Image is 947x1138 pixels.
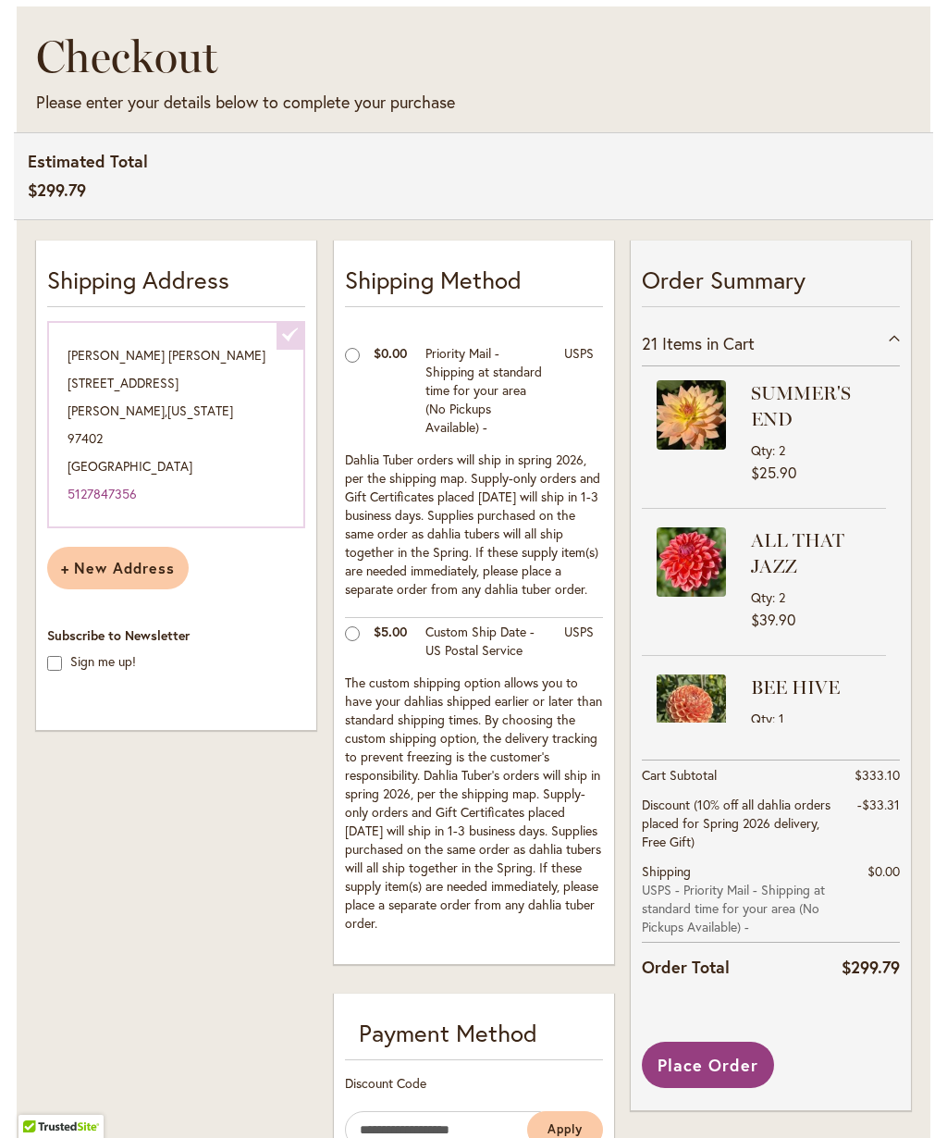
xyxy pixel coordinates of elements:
[416,340,555,446] td: Priority Mail - Shipping at standard time for your area (No Pickups Available) -
[68,485,137,502] a: 5127847356
[657,527,726,597] img: ALL THAT JAZZ
[416,618,555,670] td: Custom Ship Date - US Postal Service
[28,179,86,201] span: $299.79
[642,332,658,354] span: 21
[662,332,755,354] span: Items in Cart
[642,953,730,980] strong: Order Total
[867,862,900,880] span: $0.00
[855,766,900,784] span: $333.10
[47,263,305,307] p: Shipping Address
[345,263,603,307] p: Shipping Method
[47,626,190,644] span: Subscribe to Newsletter
[28,150,148,174] span: Estimated Total
[657,380,726,450] img: SUMMER'S END
[751,380,881,432] strong: SUMMER'S END
[642,761,842,791] th: Cart Subtotal
[658,1054,758,1076] span: Place Order
[751,527,881,579] strong: ALL THAT JAZZ
[751,441,772,459] span: Qty
[779,588,785,606] span: 2
[345,1074,426,1092] span: Discount Code
[345,669,603,942] td: The custom shipping option allows you to have your dahlias shipped earlier or later than standard...
[47,547,189,589] button: New Address
[642,862,691,880] span: Shipping
[374,623,407,640] span: $5.00
[857,796,900,813] span: -$33.31
[70,652,136,670] label: Sign me up!
[14,1072,66,1124] iframe: Launch Accessibility Center
[167,402,233,419] span: [US_STATE]
[345,1016,603,1060] div: Payment Method
[555,618,603,670] td: USPS
[751,674,881,700] strong: BEE HIVE
[547,1121,583,1137] span: Apply
[751,588,772,606] span: Qty
[61,558,175,577] span: New Address
[779,710,784,727] span: 1
[47,321,305,528] div: [PERSON_NAME] [PERSON_NAME] [STREET_ADDRESS] [PERSON_NAME] , 97402 [GEOGRAPHIC_DATA]
[642,881,842,936] span: USPS - Priority Mail - Shipping at standard time for your area (No Pickups Available) -
[642,796,830,850] span: Discount (10% off all dahlia orders placed for Spring 2026 delivery, Free Gift)
[374,344,407,362] span: $0.00
[345,446,603,618] td: Dahlia Tuber orders will ship in spring 2026, per the shipping map. Supply-only orders and Gift C...
[36,91,660,115] div: Please enter your details below to complete your purchase
[657,674,726,744] img: BEE HIVE
[555,340,603,446] td: USPS
[751,710,772,727] span: Qty
[842,956,900,978] span: $299.79
[642,263,900,307] p: Order Summary
[36,29,660,84] h1: Checkout
[779,441,785,459] span: 2
[751,610,795,629] span: $39.90
[642,1042,774,1088] button: Place Order
[751,463,796,482] span: $25.90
